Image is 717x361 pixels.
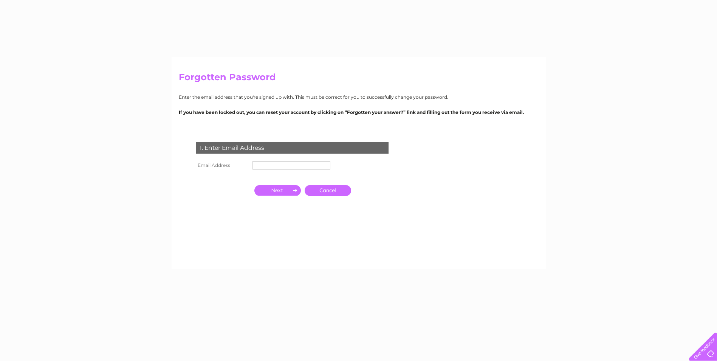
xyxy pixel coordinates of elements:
[179,93,539,101] p: Enter the email address that you're signed up with. This must be correct for you to successfully ...
[196,142,389,154] div: 1. Enter Email Address
[179,72,539,86] h2: Forgotten Password
[179,109,539,116] p: If you have been locked out, you can reset your account by clicking on “Forgotten your answer?” l...
[305,185,351,196] a: Cancel
[194,159,251,171] th: Email Address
